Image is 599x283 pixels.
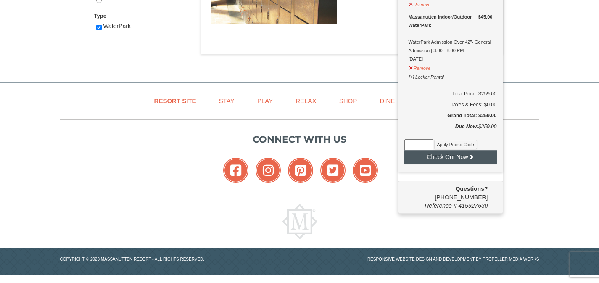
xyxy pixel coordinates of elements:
[404,122,497,139] div: $259.00
[409,13,493,63] div: WaterPark Admission Over 42"- General Admission | 3:00 - 8:00 PM [DATE]
[103,23,131,29] span: WaterPark
[60,132,539,146] p: Connect with us
[144,91,207,110] a: Resort Site
[409,71,444,81] button: [+] Locker Rental
[409,13,493,29] div: Massanutten Indoor/Outdoor WaterPark
[54,256,300,262] p: Copyright © 2023 Massanutten Resort - All Rights Reserved.
[425,202,457,209] span: Reference #
[208,91,245,110] a: Stay
[455,124,478,130] strong: Due Now:
[404,111,497,120] h5: Grand Total: $259.00
[404,185,488,201] span: [PHONE_NUMBER]
[409,62,431,72] button: Remove
[282,204,317,239] img: Massanutten Resort Logo
[329,91,368,110] a: Shop
[247,91,283,110] a: Play
[369,91,405,110] a: Dine
[458,202,488,209] span: 415927630
[404,101,497,109] div: Taxes & Fees: $0.00
[94,13,106,19] strong: Type
[285,91,327,110] a: Relax
[455,185,488,192] strong: Questions?
[404,90,497,98] h6: Total Price: $259.00
[367,257,539,262] a: Responsive website design and development by Propeller Media Works
[478,13,493,21] strong: $45.00
[404,150,497,164] button: Check Out Now
[434,140,477,149] button: Apply Promo Code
